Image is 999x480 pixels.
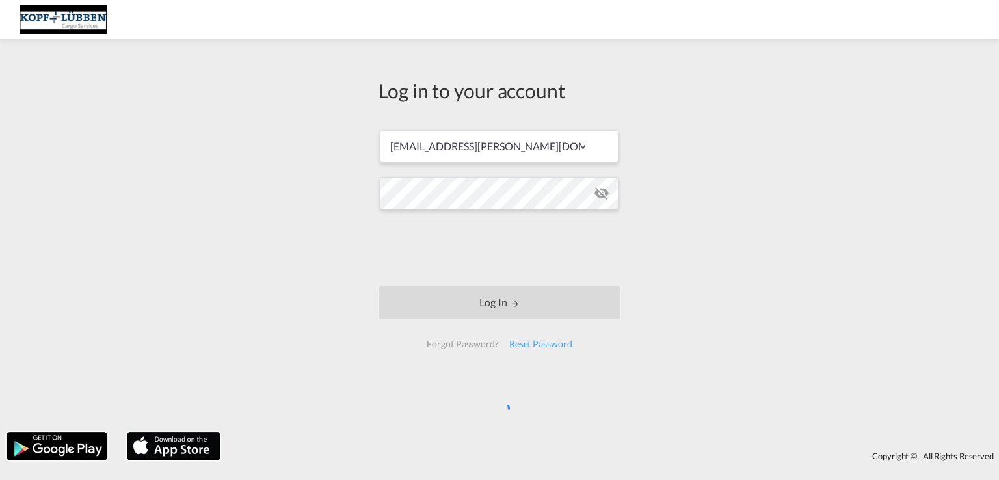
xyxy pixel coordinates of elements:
iframe: reCAPTCHA [401,222,598,273]
img: google.png [5,431,109,462]
input: Enter email/phone number [380,130,619,163]
img: apple.png [126,431,222,462]
md-icon: icon-eye-off [594,185,609,201]
div: Copyright © . All Rights Reserved [227,445,999,467]
div: Forgot Password? [421,332,503,356]
div: Reset Password [504,332,578,356]
img: 25cf3bb0aafc11ee9c4fdbd399af7748.JPG [20,5,107,34]
button: LOGIN [379,286,620,319]
div: Log in to your account [379,77,620,104]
